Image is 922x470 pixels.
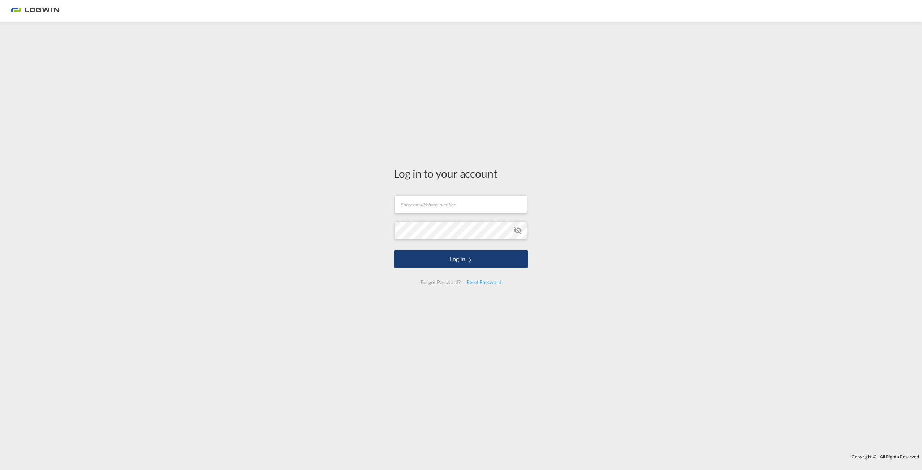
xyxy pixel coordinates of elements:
div: Forgot Password? [418,276,463,289]
div: Log in to your account [394,166,528,181]
img: bc73a0e0d8c111efacd525e4c8ad7d32.png [11,3,60,19]
md-icon: icon-eye-off [513,226,522,235]
button: LOGIN [394,250,528,268]
input: Enter email/phone number [395,195,527,213]
div: Reset Password [464,276,504,289]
